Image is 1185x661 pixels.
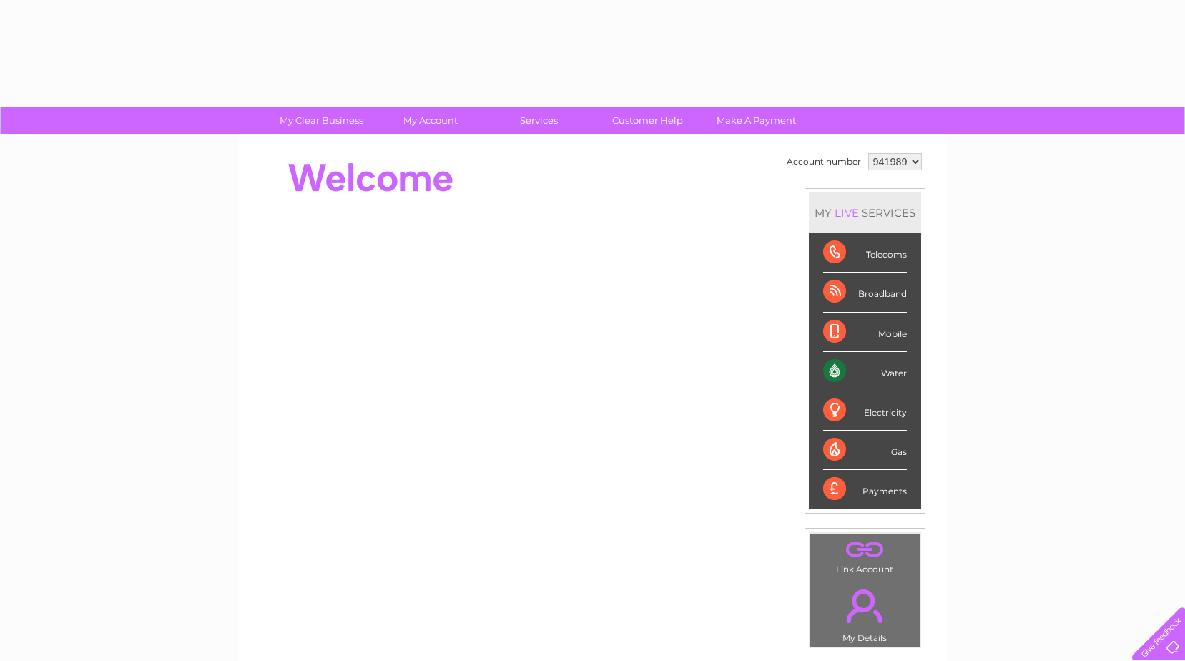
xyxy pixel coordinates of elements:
[814,537,916,562] a: .
[832,206,862,220] div: LIVE
[823,233,907,273] div: Telecoms
[810,577,920,647] td: My Details
[783,150,865,174] td: Account number
[262,107,380,134] a: My Clear Business
[810,533,920,578] td: Link Account
[823,273,907,312] div: Broadband
[823,431,907,470] div: Gas
[823,470,907,509] div: Payments
[814,581,916,631] a: .
[823,391,907,431] div: Electricity
[809,192,921,233] div: MY SERVICES
[823,313,907,352] div: Mobile
[823,352,907,391] div: Water
[371,107,489,134] a: My Account
[697,107,815,134] a: Make A Payment
[589,107,707,134] a: Customer Help
[480,107,598,134] a: Services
